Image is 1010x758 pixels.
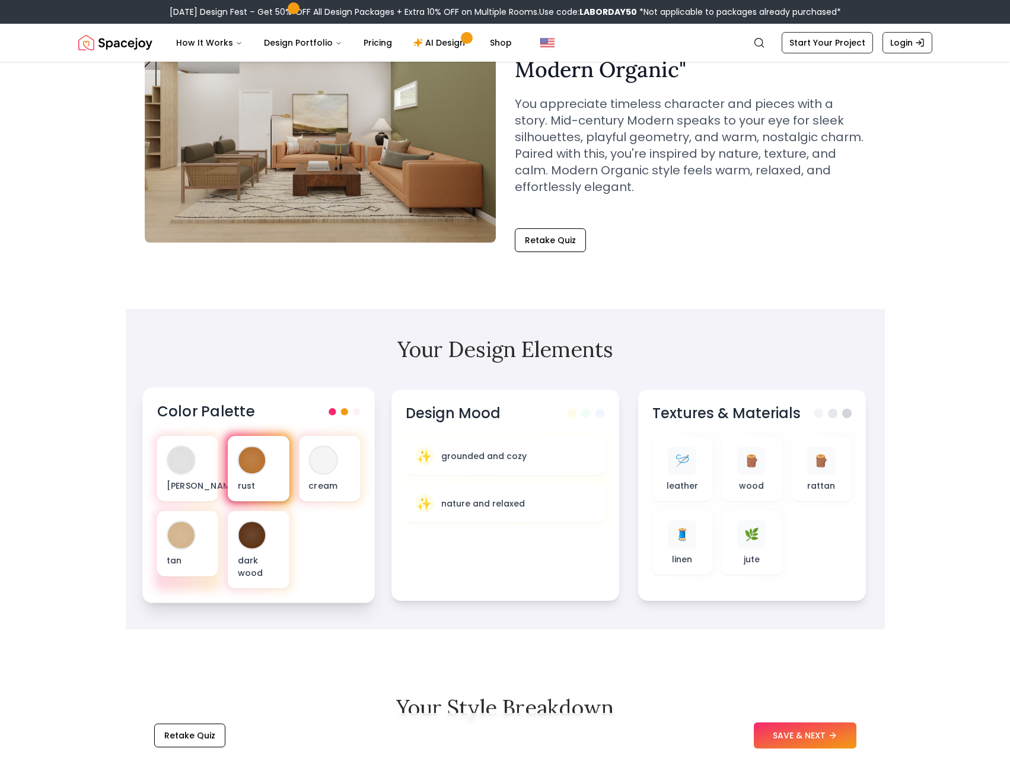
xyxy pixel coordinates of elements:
img: United States [540,36,555,50]
button: Retake Quiz [154,724,225,747]
p: jute [744,553,760,565]
img: Mid-century Modern meets Modern Organic Style Example [145,5,496,243]
p: You appreciate timeless character and pieces with a story. Mid-century Modern speaks to your eye ... [515,95,866,195]
b: LABORDAY50 [579,6,637,18]
span: Use code: [539,6,637,18]
button: Design Portfolio [254,31,352,55]
a: Pricing [354,31,402,55]
p: dark wood [237,555,279,579]
h3: Textures & Materials [652,404,801,423]
span: 🧵 [675,526,690,543]
span: *Not applicable to packages already purchased* [637,6,841,18]
h3: Design Mood [406,404,501,423]
p: grounded and cozy [441,450,527,462]
h3: Color Palette [157,402,254,422]
p: wood [739,480,764,492]
p: linen [672,553,692,565]
p: rust [237,479,279,491]
h2: Your Style Breakdown [145,696,866,719]
p: rattan [807,480,835,492]
p: nature and relaxed [441,498,525,509]
h2: " Mid-century Modern meets Modern Organic " [515,34,866,81]
div: [DATE] Design Fest – Get 50% OFF All Design Packages + Extra 10% OFF on Multiple Rooms. [170,6,841,18]
a: AI Design [404,31,478,55]
a: Start Your Project [782,32,873,53]
a: Shop [480,31,521,55]
button: Retake Quiz [515,228,586,252]
nav: Global [78,24,932,62]
p: tan [166,555,208,566]
p: [PERSON_NAME] [166,479,208,491]
nav: Main [167,31,521,55]
h2: Your Design Elements [145,337,866,361]
p: cream [308,479,351,491]
a: Spacejoy [78,31,152,55]
p: leather [667,480,698,492]
img: Spacejoy Logo [78,31,152,55]
a: Login [882,32,932,53]
button: SAVE & NEXT [754,722,856,749]
button: How It Works [167,31,252,55]
span: ✨ [417,495,432,512]
span: 🪡 [675,453,690,469]
span: 🌿 [744,526,759,543]
span: 🪵 [744,453,759,469]
span: ✨ [417,448,432,464]
span: 🪵 [814,453,829,469]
